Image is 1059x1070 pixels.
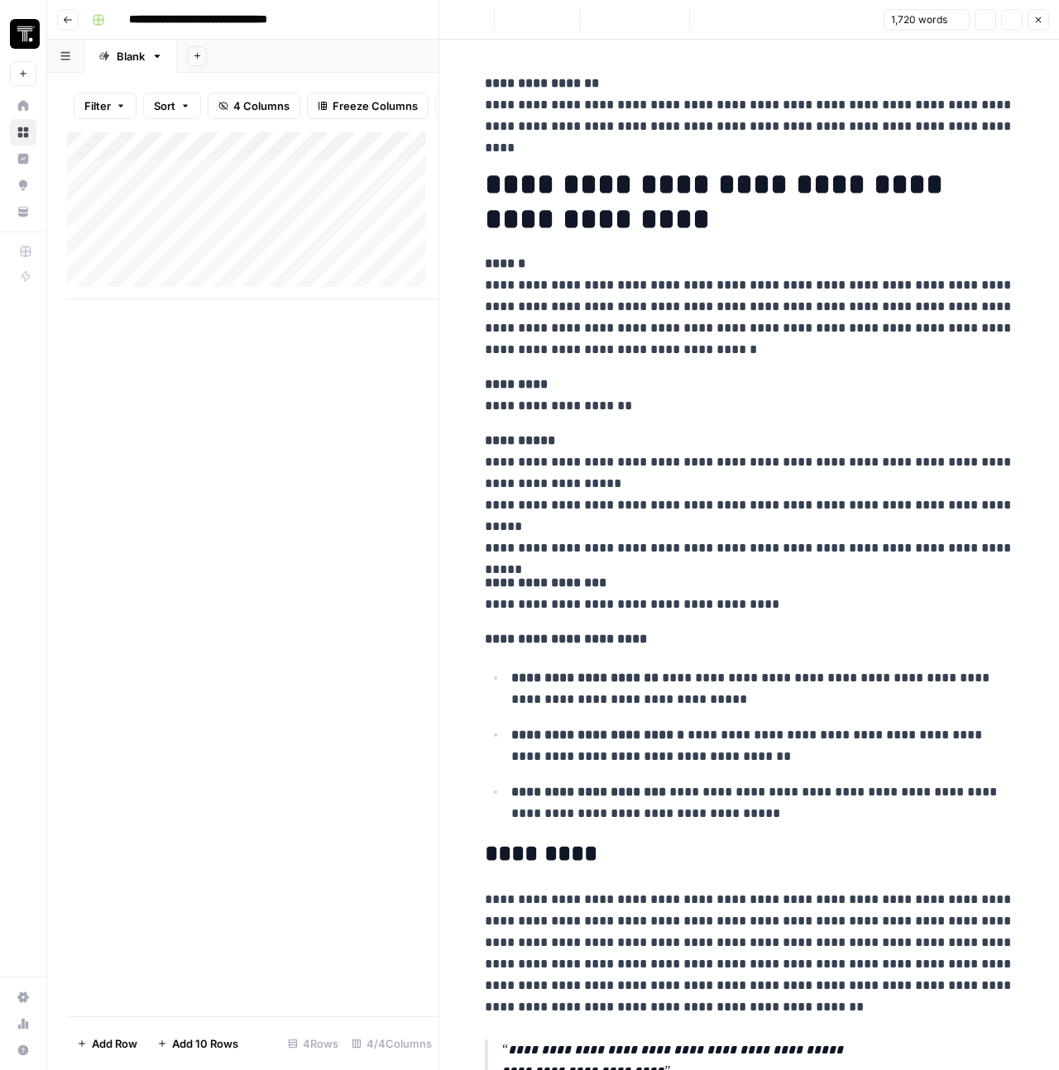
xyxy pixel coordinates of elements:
a: Usage [10,1010,36,1037]
span: Sort [154,98,175,114]
span: Filter [84,98,111,114]
div: 4 Rows [281,1030,345,1057]
a: Browse [10,119,36,146]
a: Settings [10,984,36,1010]
a: Your Data [10,198,36,225]
img: Thoughtspot Logo [10,19,40,49]
span: 4 Columns [233,98,290,114]
button: 4 Columns [208,93,300,119]
a: Insights [10,146,36,172]
span: Freeze Columns [333,98,418,114]
a: Blank [84,40,177,73]
button: Add 10 Rows [147,1030,248,1057]
a: Home [10,93,36,119]
div: 4/4 Columns [345,1030,438,1057]
button: Help + Support [10,1037,36,1063]
button: Workspace: Thoughtspot [10,13,36,55]
button: Add Row [67,1030,147,1057]
span: Add Row [92,1035,137,1052]
button: Freeze Columns [307,93,429,119]
button: 1,720 words [884,9,970,31]
span: Add 10 Rows [172,1035,238,1052]
a: Opportunities [10,172,36,198]
button: Filter [74,93,137,119]
div: Blank [117,48,145,64]
button: Sort [143,93,201,119]
span: 1,720 words [891,12,947,27]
